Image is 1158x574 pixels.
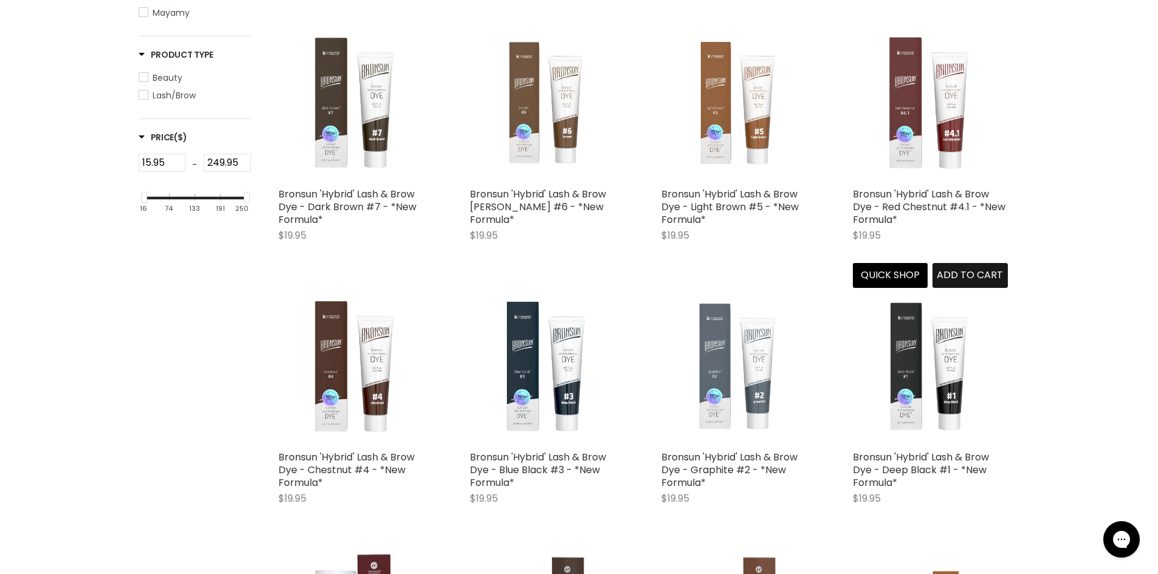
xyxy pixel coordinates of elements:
[853,263,928,287] button: Quick shop
[139,131,187,143] h3: Price($)
[470,187,606,227] a: Bronsun 'Hybrid' Lash & Brow [PERSON_NAME] #6 - *New Formula*
[278,491,306,505] span: $19.95
[661,27,816,182] img: Bronsun 'Hybrid' Lash & Brow Dye - Light Brown #5 - *New Formula*
[661,450,798,490] a: Bronsun 'Hybrid' Lash & Brow Dye - Graphite #2 - *New Formula*
[139,154,186,172] input: Min Price
[139,71,251,84] a: Beauty
[204,154,251,172] input: Max Price
[470,450,606,490] a: Bronsun 'Hybrid' Lash & Brow Dye - Blue Black #3 - *New Formula*
[470,27,625,182] img: Bronsun 'Hybrid' Lash & Brow Dye - Brown #6 - *New Formula*
[216,205,225,213] div: 191
[278,228,306,242] span: $19.95
[139,89,251,102] a: Lash/Brow
[139,131,187,143] span: Price
[853,491,881,505] span: $19.95
[470,491,498,505] span: $19.95
[153,7,190,19] span: Mayamy
[853,290,1008,445] img: Bronsun 'Hybrid' Lash & Brow Dye - Deep Black #1 - *New Formula*
[661,187,799,227] a: Bronsun 'Hybrid' Lash & Brow Dye - Light Brown #5 - *New Formula*
[278,187,416,227] a: Bronsun 'Hybrid' Lash & Brow Dye - Dark Brown #7 - *New Formula*
[853,187,1005,227] a: Bronsun 'Hybrid' Lash & Brow Dye - Red Chestnut #4.1 - *New Formula*
[661,290,816,445] img: Bronsun 'Hybrid' Lash & Brow Dye - Graphite #2 - *New Formula*
[235,205,249,213] div: 250
[189,205,200,213] div: 133
[937,268,1003,282] span: Add to cart
[139,6,251,19] a: Mayamy
[661,491,689,505] span: $19.95
[278,27,433,182] img: Bronsun 'Hybrid' Lash & Brow Dye - Dark Brown #7 - *New Formula*
[278,290,433,445] img: Bronsun 'Hybrid' Lash & Brow Dye - Chestnut #4 - *New Formula*
[153,89,196,101] span: Lash/Brow
[853,228,881,242] span: $19.95
[932,263,1008,287] button: Add to cart
[853,450,989,490] a: Bronsun 'Hybrid' Lash & Brow Dye - Deep Black #1 - *New Formula*
[661,228,689,242] span: $19.95
[278,450,415,490] a: Bronsun 'Hybrid' Lash & Brow Dye - Chestnut #4 - *New Formula*
[185,154,204,176] div: -
[139,49,214,61] h3: Product Type
[853,27,1008,182] img: Bronsun 'Hybrid' Lash & Brow Dye - Red Chestnut #4.1 - *New Formula*
[174,131,187,143] span: ($)
[165,205,173,213] div: 74
[470,290,625,445] img: Bronsun 'Hybrid' Lash & Brow Dye - Blue Black #3 - *New Formula*
[153,72,182,84] span: Beauty
[140,205,147,213] div: 16
[470,228,498,242] span: $19.95
[1097,517,1146,562] iframe: Gorgias live chat messenger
